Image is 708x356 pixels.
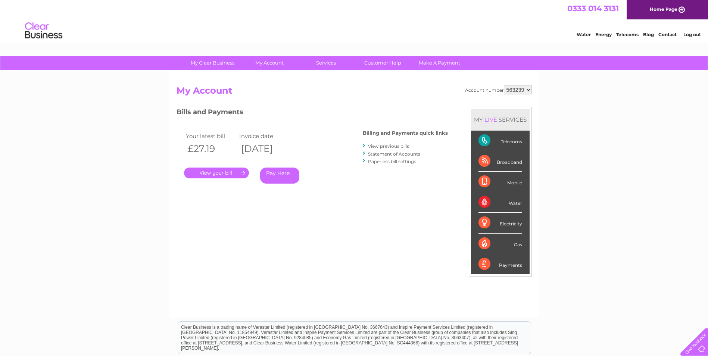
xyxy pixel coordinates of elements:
[237,131,291,141] td: Invoice date
[352,56,414,70] a: Customer Help
[363,130,448,136] h4: Billing and Payments quick links
[177,107,448,120] h3: Bills and Payments
[368,151,420,157] a: Statement of Accounts
[260,168,299,184] a: Pay Here
[25,19,63,42] img: logo.png
[616,32,639,37] a: Telecoms
[471,109,530,130] div: MY SERVICES
[478,234,522,254] div: Gas
[368,143,409,149] a: View previous bills
[184,131,238,141] td: Your latest bill
[683,32,701,37] a: Log out
[478,151,522,172] div: Broadband
[595,32,612,37] a: Energy
[238,56,300,70] a: My Account
[409,56,470,70] a: Make A Payment
[465,85,532,94] div: Account number
[237,141,291,156] th: [DATE]
[177,85,532,100] h2: My Account
[295,56,357,70] a: Services
[478,254,522,274] div: Payments
[567,4,619,13] a: 0333 014 3131
[184,141,238,156] th: £27.19
[643,32,654,37] a: Blog
[178,4,531,36] div: Clear Business is a trading name of Verastar Limited (registered in [GEOGRAPHIC_DATA] No. 3667643...
[658,32,677,37] a: Contact
[478,172,522,192] div: Mobile
[184,168,249,178] a: .
[577,32,591,37] a: Water
[483,116,499,123] div: LIVE
[478,192,522,213] div: Water
[478,131,522,151] div: Telecoms
[478,213,522,233] div: Electricity
[182,56,243,70] a: My Clear Business
[368,159,416,164] a: Paperless bill settings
